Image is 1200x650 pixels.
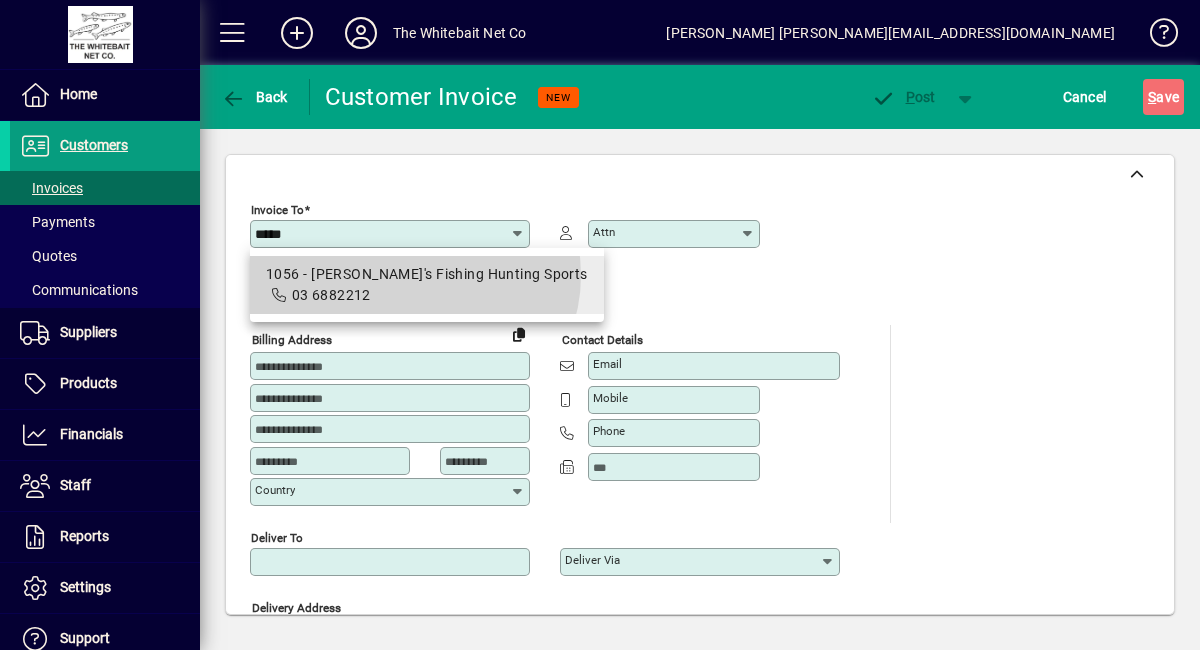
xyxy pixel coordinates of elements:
[20,282,138,298] span: Communications
[60,630,110,646] span: Support
[1063,81,1107,113] span: Cancel
[221,89,288,105] span: Back
[393,17,527,49] div: The Whitebait Net Co
[60,477,91,493] span: Staff
[593,424,625,438] mat-label: Phone
[10,70,200,120] a: Home
[60,137,128,153] span: Customers
[60,86,97,102] span: Home
[60,528,109,544] span: Reports
[1143,79,1184,115] button: Save
[10,461,200,511] a: Staff
[60,426,123,442] span: Financials
[20,214,95,230] span: Payments
[60,324,117,340] span: Suppliers
[10,563,200,613] a: Settings
[266,264,588,285] div: 1056 - [PERSON_NAME]'s Fishing Hunting Sports
[593,391,628,405] mat-label: Mobile
[251,530,303,544] mat-label: Deliver To
[503,318,535,350] button: Copy to Delivery address
[60,579,111,595] span: Settings
[10,171,200,205] a: Invoices
[200,79,310,115] app-page-header-button: Back
[1148,81,1179,113] span: ave
[265,15,329,51] button: Add
[906,89,915,105] span: P
[1135,4,1175,69] a: Knowledge Base
[20,248,77,264] span: Quotes
[593,357,622,371] mat-label: Email
[10,273,200,307] a: Communications
[666,17,1115,49] div: [PERSON_NAME] [PERSON_NAME][EMAIL_ADDRESS][DOMAIN_NAME]
[861,79,946,115] button: Post
[10,239,200,273] a: Quotes
[20,180,83,196] span: Invoices
[250,256,604,314] mat-option: 1056 - Davo's Fishing Hunting Sports
[10,308,200,358] a: Suppliers
[10,205,200,239] a: Payments
[325,81,518,113] div: Customer Invoice
[546,91,571,104] span: NEW
[329,15,393,51] button: Profile
[251,203,304,217] mat-label: Invoice To
[1058,79,1112,115] button: Cancel
[255,483,295,497] mat-label: Country
[871,89,936,105] span: ost
[1148,89,1156,105] span: S
[10,512,200,562] a: Reports
[10,410,200,460] a: Financials
[292,287,371,303] span: 03 6882212
[593,225,615,239] mat-label: Attn
[565,553,620,567] mat-label: Deliver via
[10,359,200,409] a: Products
[216,79,293,115] button: Back
[60,375,117,391] span: Products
